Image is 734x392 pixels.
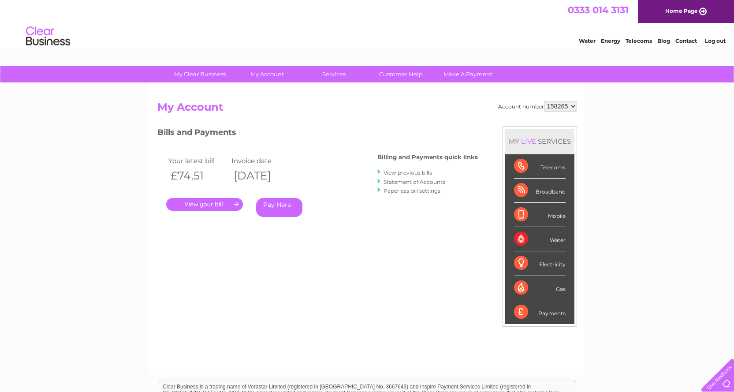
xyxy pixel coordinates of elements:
[705,37,726,44] a: Log out
[514,251,566,276] div: Electricity
[514,276,566,300] div: Gas
[675,37,697,44] a: Contact
[601,37,620,44] a: Energy
[229,167,293,185] th: [DATE]
[166,155,230,167] td: Your latest bill
[365,66,437,82] a: Customer Help
[384,179,445,185] a: Statement of Accounts
[159,5,576,43] div: Clear Business is a trading name of Verastar Limited (registered in [GEOGRAPHIC_DATA] No. 3667643...
[166,198,243,211] a: .
[505,129,574,154] div: MY SERVICES
[229,155,293,167] td: Invoice date
[256,198,302,217] a: Pay Here
[568,4,629,15] a: 0333 014 3131
[166,167,230,185] th: £74.51
[579,37,596,44] a: Water
[514,227,566,251] div: Water
[384,169,432,176] a: View previous bills
[377,154,478,161] h4: Billing and Payments quick links
[626,37,652,44] a: Telecoms
[157,101,577,118] h2: My Account
[514,203,566,227] div: Mobile
[514,179,566,203] div: Broadband
[514,154,566,179] div: Telecoms
[164,66,236,82] a: My Clear Business
[26,23,71,50] img: logo.png
[384,187,440,194] a: Paperless bill settings
[657,37,670,44] a: Blog
[432,66,504,82] a: Make A Payment
[514,300,566,324] div: Payments
[519,137,538,146] div: LIVE
[157,126,478,142] h3: Bills and Payments
[498,101,577,112] div: Account number
[231,66,303,82] a: My Account
[298,66,370,82] a: Services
